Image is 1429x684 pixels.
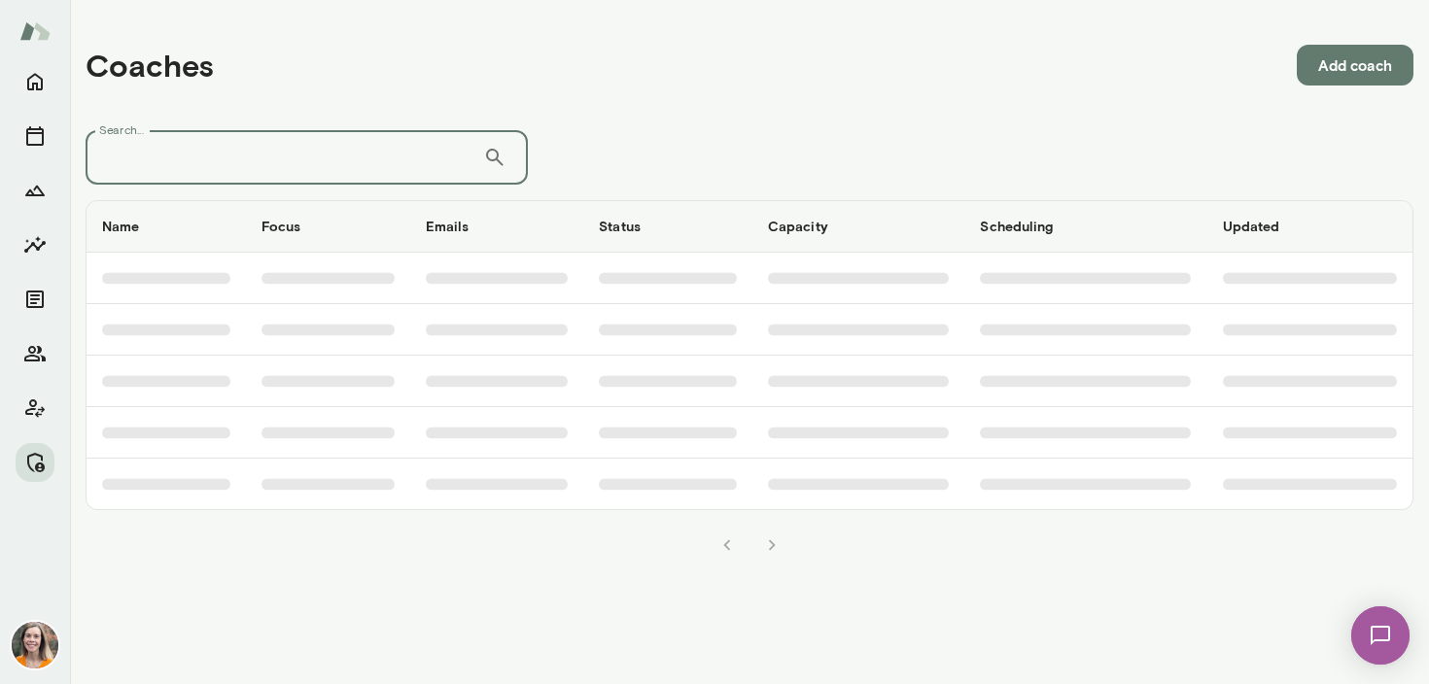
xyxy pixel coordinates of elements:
[16,334,54,373] button: Members
[599,217,737,236] h6: Status
[12,622,58,668] img: Carrie Kelly
[16,443,54,482] button: Manage
[19,13,51,50] img: Mento
[99,121,144,138] label: Search...
[16,225,54,264] button: Insights
[1223,217,1397,236] h6: Updated
[426,217,568,236] h6: Emails
[16,171,54,210] button: Growth Plan
[86,510,1413,564] div: pagination
[261,217,395,236] h6: Focus
[16,389,54,427] button: Client app
[980,217,1191,236] h6: Scheduling
[87,201,1412,509] table: coaches table
[102,217,230,236] h6: Name
[768,217,949,236] h6: Capacity
[86,47,214,84] h4: Coaches
[1297,45,1413,85] button: Add coach
[16,62,54,101] button: Home
[705,526,794,564] nav: pagination navigation
[16,280,54,319] button: Documents
[16,117,54,155] button: Sessions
